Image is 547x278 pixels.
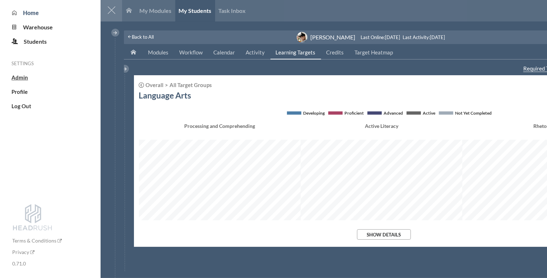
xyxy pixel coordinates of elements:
a: Home [18,9,39,16]
img: image [297,32,307,43]
span: My Students [179,7,212,14]
span: Learning Targets [276,49,316,56]
a: Terms & Conditions [12,238,62,244]
span: Calendar [214,49,235,56]
a: Profile [11,88,28,95]
li: Proficient [328,109,364,117]
a: Warehouse [18,24,53,30]
a: Privacy [12,249,34,255]
span: Task Inbox [219,7,246,14]
div: : [DATE] [361,35,403,40]
span: Back to All [132,34,154,40]
a: Workflow [174,46,208,59]
div: Overall [145,82,163,88]
span: My Modules [140,7,172,14]
li: Not Yet Completed [439,109,492,117]
a: Log Out [11,103,31,109]
span: Activity [246,49,265,56]
div: Processing and Comprehending [139,122,301,138]
a: Students [18,38,47,45]
span: Modules [148,49,169,56]
button: Show Details [357,229,411,240]
a: Learning Targets [270,46,321,59]
span: Last Online [361,34,384,40]
span: 0.71.0 [12,260,26,267]
a: Target Heatmap [349,46,399,59]
a: Modules [143,46,174,59]
span: Home [23,9,39,16]
a: Credits [321,46,349,59]
div: Active Literacy [301,122,462,138]
span: Last Activity [403,34,429,40]
li: Advanced [367,109,403,117]
div: All Target Groups [163,82,212,88]
span: Warehouse [23,24,53,30]
li: Active [407,109,435,117]
a: Back to All [128,33,154,41]
a: Calendar [208,46,241,59]
a: Admin [11,74,28,81]
a: Activity [241,46,270,59]
h1: Language Arts [139,91,191,100]
span: Settings [11,61,34,66]
div: [PERSON_NAME] [310,33,355,41]
span: Students [24,38,47,45]
span: Workflow [180,49,203,56]
div: : [DATE] [403,35,445,40]
li: Developing [287,109,325,117]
